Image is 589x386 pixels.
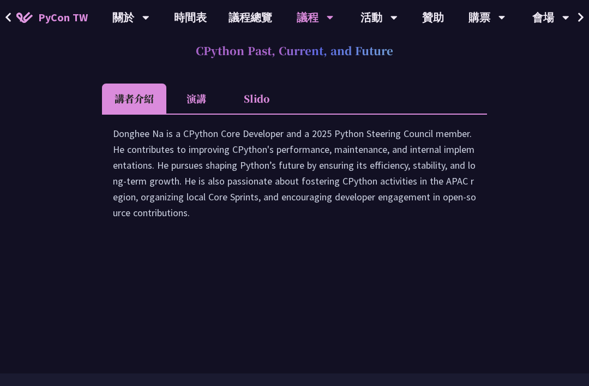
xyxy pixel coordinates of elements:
[226,84,286,114] li: Slido
[113,126,476,231] div: Donghee Na is a CPython Core Developer and a 2025 Python Steering Council member. He contributes ...
[166,84,226,114] li: 演講
[38,9,88,26] span: PyCon TW
[5,4,99,31] a: PyCon TW
[16,12,33,23] img: Home icon of PyCon TW 2025
[102,34,487,67] h2: CPython Past, Current, and Future
[102,84,166,114] li: 講者介紹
